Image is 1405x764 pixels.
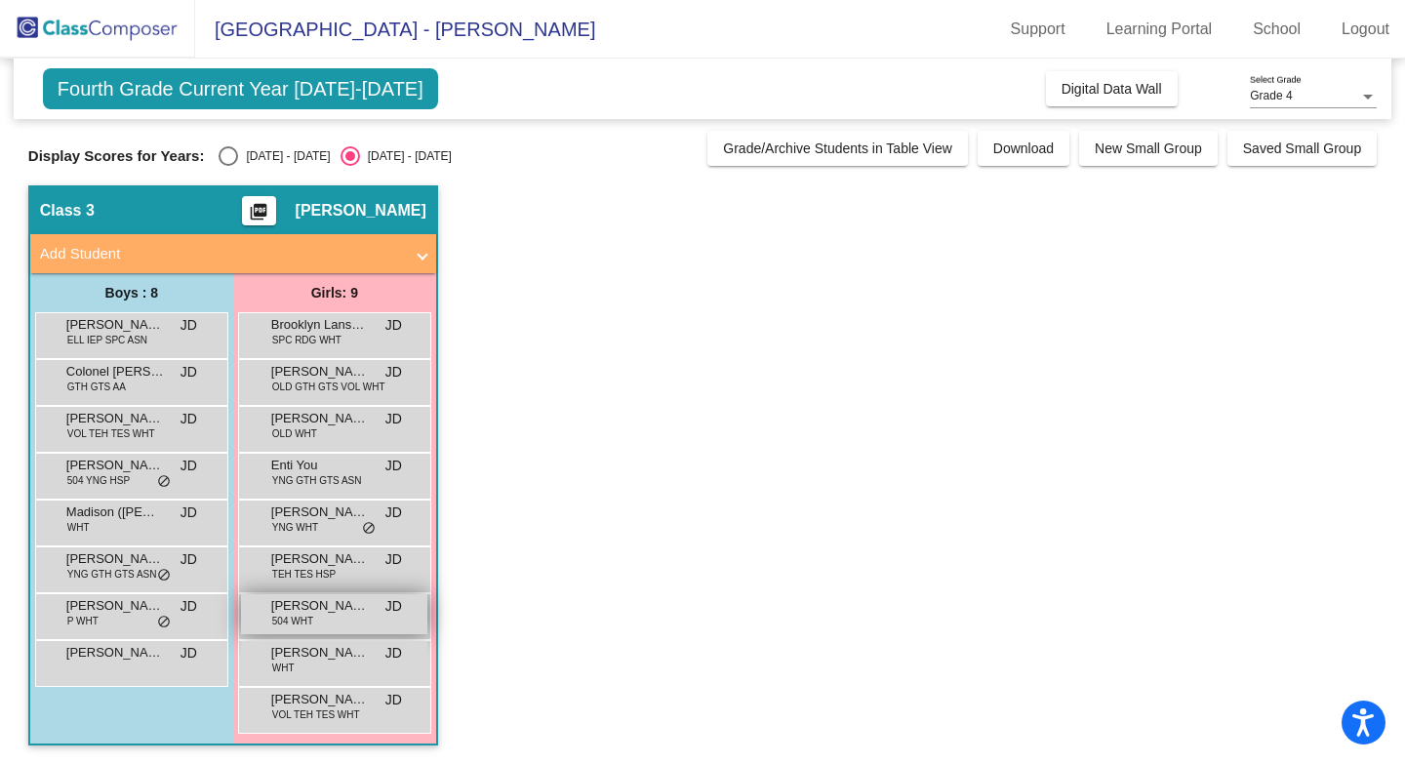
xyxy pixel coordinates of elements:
span: [PERSON_NAME] [271,596,369,616]
span: [PERSON_NAME] [66,409,164,428]
span: [PERSON_NAME] [296,201,426,221]
div: [DATE] - [DATE] [360,147,452,165]
span: P WHT [67,614,99,628]
span: TEH TES HSP [272,567,336,582]
span: [GEOGRAPHIC_DATA] - [PERSON_NAME] [195,14,595,45]
span: [PERSON_NAME] [271,503,369,522]
span: JD [385,690,402,710]
span: [PERSON_NAME] [271,549,369,569]
span: Colonel [PERSON_NAME] [66,362,164,382]
span: New Small Group [1095,141,1202,156]
span: do_not_disturb_alt [157,474,171,490]
span: [PERSON_NAME] ([PERSON_NAME]) [PERSON_NAME] [66,596,164,616]
span: Grade 4 [1250,89,1292,102]
span: JD [181,643,197,663]
span: Class 3 [40,201,95,221]
span: [PERSON_NAME] [271,409,369,428]
button: Saved Small Group [1227,131,1377,166]
span: Madison ([PERSON_NAME]) [PERSON_NAME] [66,503,164,522]
span: [PERSON_NAME] [271,690,369,709]
span: Display Scores for Years: [28,147,205,165]
span: [PERSON_NAME] [66,456,164,475]
span: do_not_disturb_alt [157,615,171,630]
a: Logout [1326,14,1405,45]
span: VOL TEH TES WHT [272,707,360,722]
button: Print Students Details [242,196,276,225]
span: OLD WHT [272,426,317,441]
span: WHT [272,661,295,675]
span: Download [993,141,1054,156]
mat-icon: picture_as_pdf [247,202,270,229]
span: JD [181,596,197,617]
span: [PERSON_NAME] [66,549,164,569]
a: School [1237,14,1316,45]
span: Digital Data Wall [1062,81,1162,97]
span: Saved Small Group [1243,141,1361,156]
div: Girls: 9 [233,273,436,312]
button: Grade/Archive Students in Table View [707,131,968,166]
span: JD [385,456,402,476]
span: JD [385,362,402,382]
span: do_not_disturb_alt [362,521,376,537]
span: JD [385,409,402,429]
span: [PERSON_NAME] [271,643,369,663]
span: Enti You [271,456,369,475]
span: OLD GTH GTS VOL WHT [272,380,385,394]
span: Fourth Grade Current Year [DATE]-[DATE] [43,68,438,109]
button: New Small Group [1079,131,1218,166]
a: Learning Portal [1091,14,1228,45]
span: VOL TEH TES WHT [67,426,155,441]
mat-radio-group: Select an option [219,146,451,166]
span: JD [181,409,197,429]
span: 504 WHT [272,614,313,628]
span: SPC RDG WHT [272,333,341,347]
span: YNG WHT [272,520,318,535]
span: GTH GTS AA [67,380,126,394]
span: JD [181,362,197,382]
span: ELL IEP SPC ASN [67,333,147,347]
span: [PERSON_NAME] [66,315,164,335]
span: 504 YNG HSP [67,473,130,488]
span: Brooklyn Lansbery [271,315,369,335]
span: JD [385,596,402,617]
span: JD [385,315,402,336]
mat-panel-title: Add Student [40,243,403,265]
div: [DATE] - [DATE] [238,147,330,165]
span: YNG GTH GTS ASN [67,567,157,582]
span: JD [385,549,402,570]
span: do_not_disturb_alt [157,568,171,583]
span: JD [385,503,402,523]
span: JD [181,315,197,336]
span: YNG GTH GTS ASN [272,473,362,488]
a: Support [995,14,1081,45]
span: JD [385,643,402,663]
span: JD [181,503,197,523]
button: Download [978,131,1069,166]
button: Digital Data Wall [1046,71,1178,106]
span: WHT [67,520,90,535]
span: JD [181,456,197,476]
span: [PERSON_NAME] [271,362,369,382]
span: Grade/Archive Students in Table View [723,141,952,156]
div: Boys : 8 [30,273,233,312]
mat-expansion-panel-header: Add Student [30,234,436,273]
span: [PERSON_NAME] [66,643,164,663]
span: JD [181,549,197,570]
